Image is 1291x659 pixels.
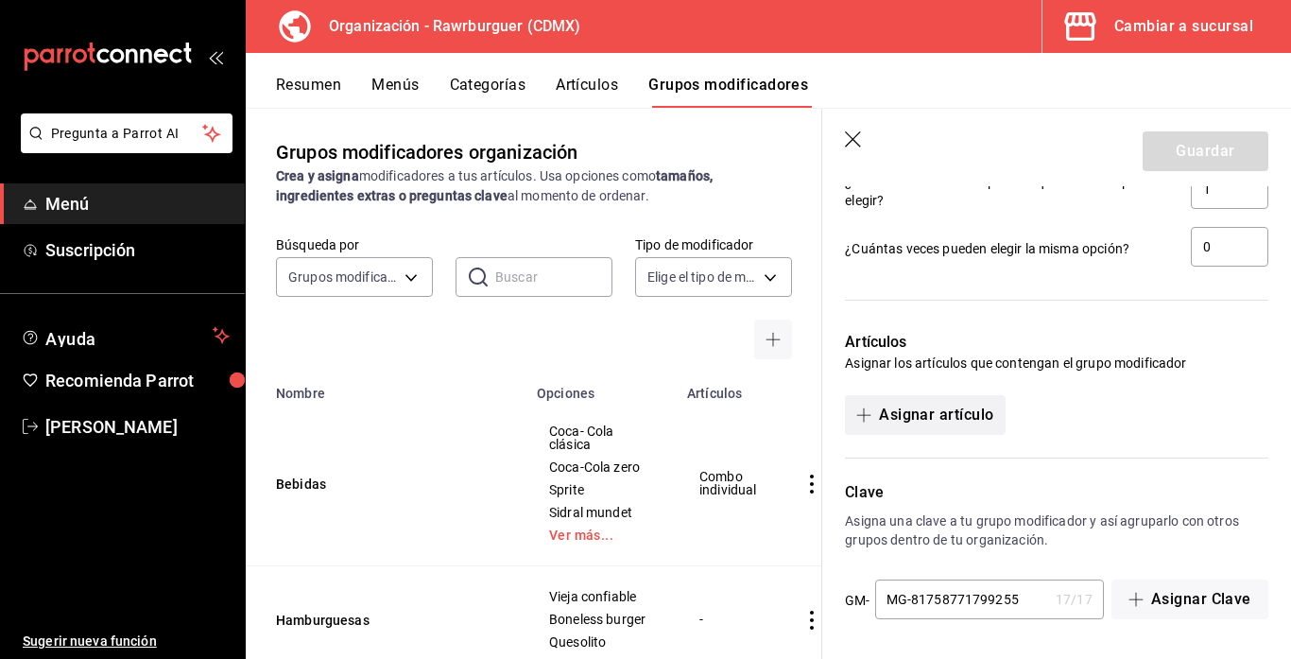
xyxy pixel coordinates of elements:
[845,331,1268,354] p: Artículos
[21,113,232,153] button: Pregunta a Parrot AI
[556,76,618,108] button: Artículos
[450,76,526,108] button: Categorías
[802,475,821,494] button: actions
[1114,13,1253,40] div: Cambiar a sucursal
[549,425,652,451] span: Coca- Cola clásica
[525,374,676,401] th: Opciones
[549,590,652,603] span: Vieja confiable
[45,237,230,263] span: Suscripción
[802,611,821,630] button: actions
[845,172,1176,210] p: ¿Cuál es el máximo de opciones que un cliente puede elegir?
[635,238,792,251] label: Tipo de modificador
[699,470,757,496] span: Combo individual
[549,613,652,626] span: Boneless burger
[23,632,230,651] span: Sugerir nueva función
[845,354,1268,373] p: Asignar los artículos que contengan el grupo modificador
[698,609,758,630] div: -
[1111,580,1268,619] button: Asignar Clave
[276,238,433,251] label: Búsqueda por
[845,512,1268,549] p: Asigna una clave a tu grupo modificador y así agruparlo con otros grupos dentro de tu organización.
[276,166,792,206] div: modificadores a tus artículos. Usa opciones como al momento de ordenar.
[45,191,230,217] span: Menú
[246,374,525,401] th: Nombre
[45,368,230,393] span: Recomienda Parrot
[371,76,419,108] button: Menús
[288,268,398,286] span: Grupos modificadores
[845,481,1268,504] p: Clave
[276,76,341,108] button: Resumen
[314,15,580,38] h3: Organización - Rawrburguer (CDMX)
[549,506,652,519] span: Sidral mundet
[13,137,232,157] a: Pregunta a Parrot AI
[648,76,808,108] button: Grupos modificadores
[549,460,652,474] span: Coca-Cola zero
[276,475,503,494] button: Bebidas
[549,529,652,542] a: Ver más...
[45,324,205,347] span: Ayuda
[549,483,652,496] span: Sprite
[276,138,577,166] div: Grupos modificadores organización
[276,168,359,183] strong: Crea y asigna
[845,395,1005,435] button: Asignar artículo
[845,580,869,621] div: GM-
[647,268,757,286] span: Elige el tipo de modificador
[208,49,223,64] button: open_drawer_menu
[845,239,1176,258] p: ¿Cuántas veces pueden elegir la misma opción?
[549,635,652,649] span: Quesolito
[276,76,1291,108] div: navigation tabs
[45,414,230,440] span: [PERSON_NAME]
[1056,590,1093,609] div: 17 / 17
[276,611,503,630] button: Hamburguesas
[51,124,203,144] span: Pregunta a Parrot AI
[676,374,781,401] th: Artículos
[495,258,612,296] input: Buscar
